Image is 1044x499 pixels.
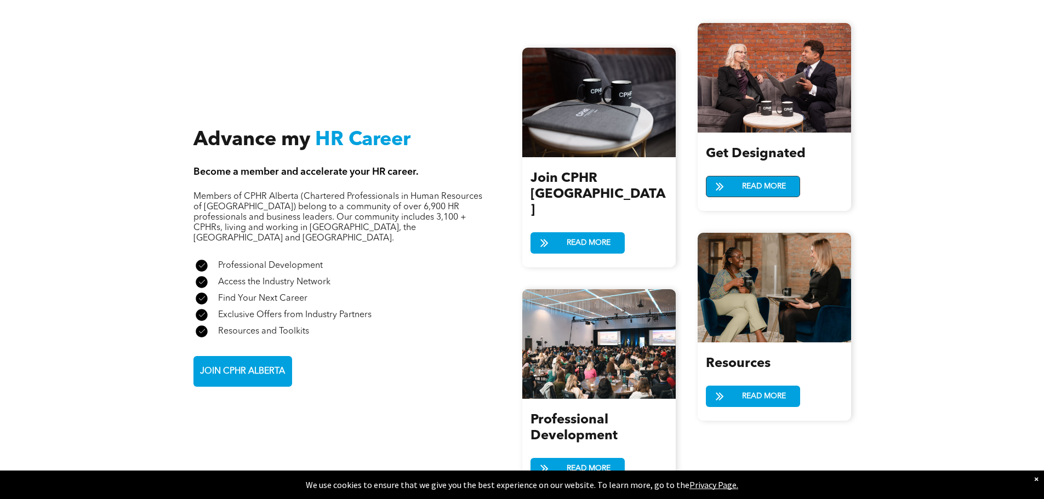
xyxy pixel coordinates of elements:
[530,172,665,217] span: Join CPHR [GEOGRAPHIC_DATA]
[563,233,614,253] span: READ MORE
[738,176,790,197] span: READ MORE
[563,458,614,479] span: READ MORE
[1034,473,1039,484] div: Dismiss notification
[218,311,372,319] span: Exclusive Offers from Industry Partners
[218,278,330,286] span: Access the Industry Network
[193,167,419,177] span: Become a member and accelerate your HR career.
[218,327,309,336] span: Resources and Toolkits
[193,356,292,387] a: JOIN CPHR ALBERTA
[530,414,618,443] span: Professional Development
[218,294,307,303] span: Find Your Next Career
[530,232,625,254] a: READ MORE
[706,147,806,160] span: Get Designated
[196,361,289,382] span: JOIN CPHR ALBERTA
[530,458,625,479] a: READ MORE
[193,130,310,150] span: Advance my
[738,386,790,406] span: READ MORE
[193,192,482,243] span: Members of CPHR Alberta (Chartered Professionals in Human Resources of [GEOGRAPHIC_DATA]) belong ...
[315,130,410,150] span: HR Career
[706,176,800,197] a: READ MORE
[706,386,800,407] a: READ MORE
[689,479,738,490] a: Privacy Page.
[706,357,771,370] span: Resources
[218,261,323,270] span: Professional Development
